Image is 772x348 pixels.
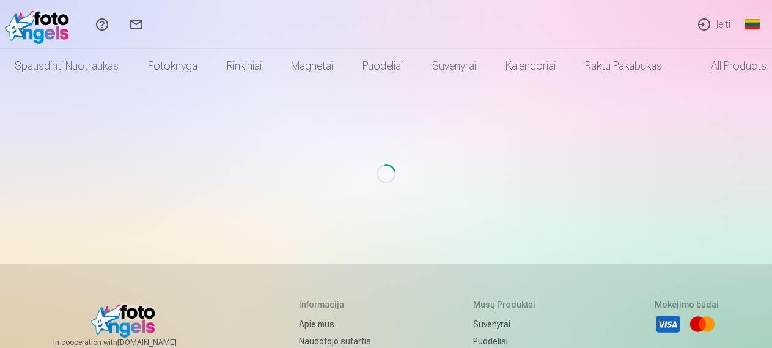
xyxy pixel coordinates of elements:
a: Suvenyrai [473,316,562,333]
a: Rinkiniai [212,49,276,83]
a: [DOMAIN_NAME] [117,338,206,347]
span: In cooperation with [53,338,206,347]
h5: Informacija [299,298,380,311]
a: Kalendoriai [491,49,570,83]
h5: Mūsų produktai [473,298,562,311]
a: Suvenyrai [417,49,491,83]
a: Magnetai [276,49,348,83]
img: /fa2 [5,5,75,44]
h5: Mokėjimo būdai [655,298,719,311]
a: Puodeliai [348,49,417,83]
a: Raktų pakabukas [570,49,677,83]
li: Mastercard [689,311,716,338]
a: Fotoknyga [133,49,212,83]
a: Apie mus [299,316,380,333]
li: Visa [655,311,682,338]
